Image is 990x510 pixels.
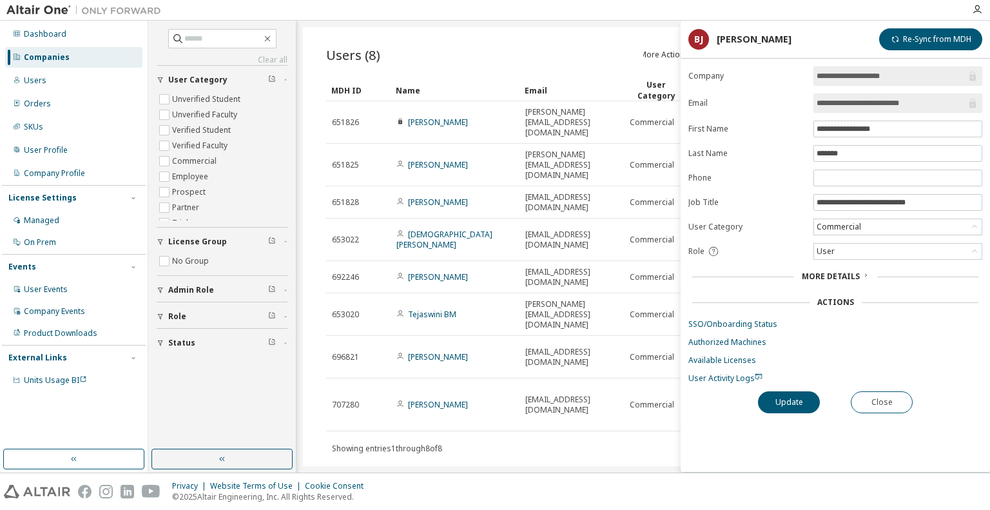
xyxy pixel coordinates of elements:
[6,4,168,17] img: Altair One
[814,219,982,235] div: Commercial
[8,193,77,203] div: License Settings
[24,99,51,109] div: Orders
[817,297,854,308] div: Actions
[172,200,202,215] label: Partner
[24,145,68,155] div: User Profile
[121,485,134,498] img: linkedin.svg
[630,352,674,362] span: Commercial
[396,229,492,250] a: [DEMOGRAPHIC_DATA][PERSON_NAME]
[525,347,618,368] span: [EMAIL_ADDRESS][DOMAIN_NAME]
[99,485,113,498] img: instagram.svg
[630,235,674,245] span: Commercial
[24,215,59,226] div: Managed
[525,150,618,181] span: [PERSON_NAME][EMAIL_ADDRESS][DOMAIN_NAME]
[78,485,92,498] img: facebook.svg
[758,391,820,413] button: Update
[168,237,227,247] span: License Group
[268,75,276,85] span: Clear filter
[172,92,243,107] label: Unverified Student
[268,338,276,348] span: Clear filter
[157,66,287,94] button: User Category
[24,75,46,86] div: Users
[332,117,359,128] span: 651826
[172,481,210,491] div: Privacy
[525,267,618,288] span: [EMAIL_ADDRESS][DOMAIN_NAME]
[396,80,514,101] div: Name
[688,148,806,159] label: Last Name
[172,107,240,123] label: Unverified Faculty
[332,352,359,362] span: 696821
[332,160,359,170] span: 651825
[408,309,456,320] a: Tejaswini BM
[688,222,806,232] label: User Category
[332,309,359,320] span: 653020
[157,228,287,256] button: License Group
[688,373,762,384] span: User Activity Logs
[24,306,85,317] div: Company Events
[268,311,276,322] span: Clear filter
[630,309,674,320] span: Commercial
[630,117,674,128] span: Commercial
[408,399,468,410] a: [PERSON_NAME]
[815,220,863,234] div: Commercial
[172,153,219,169] label: Commercial
[24,52,70,63] div: Companies
[24,328,97,338] div: Product Downloads
[142,485,160,498] img: youtube.svg
[157,302,287,331] button: Role
[525,192,618,213] span: [EMAIL_ADDRESS][DOMAIN_NAME]
[688,197,806,208] label: Job Title
[8,262,36,272] div: Events
[210,481,305,491] div: Website Terms of Use
[629,79,683,101] div: User Category
[332,443,442,454] span: Showing entries 1 through 8 of 8
[24,29,66,39] div: Dashboard
[8,353,67,363] div: External Links
[172,491,371,502] p: © 2025 Altair Engineering, Inc. All Rights Reserved.
[408,117,468,128] a: [PERSON_NAME]
[408,271,468,282] a: [PERSON_NAME]
[688,337,982,348] a: Authorized Machines
[305,481,371,491] div: Cookie Consent
[24,375,87,386] span: Units Usage BI
[157,276,287,304] button: Admin Role
[172,138,230,153] label: Verified Faculty
[688,124,806,134] label: First Name
[268,285,276,295] span: Clear filter
[525,230,618,250] span: [EMAIL_ADDRESS][DOMAIN_NAME]
[332,400,359,410] span: 707280
[802,271,860,282] span: More Details
[851,391,913,413] button: Close
[525,299,618,330] span: [PERSON_NAME][EMAIL_ADDRESS][DOMAIN_NAME]
[24,284,68,295] div: User Events
[157,329,287,357] button: Status
[168,338,195,348] span: Status
[688,355,982,366] a: Available Licenses
[24,122,43,132] div: SKUs
[331,80,385,101] div: MDH ID
[172,215,191,231] label: Trial
[630,400,674,410] span: Commercial
[688,98,806,108] label: Email
[525,107,618,138] span: [PERSON_NAME][EMAIL_ADDRESS][DOMAIN_NAME]
[172,184,208,200] label: Prospect
[688,319,982,329] a: SSO/Onboarding Status
[172,123,233,138] label: Verified Student
[630,160,674,170] span: Commercial
[332,197,359,208] span: 651828
[172,253,211,269] label: No Group
[4,485,70,498] img: altair_logo.svg
[525,80,619,101] div: Email
[717,34,791,44] div: [PERSON_NAME]
[408,159,468,170] a: [PERSON_NAME]
[408,197,468,208] a: [PERSON_NAME]
[525,395,618,415] span: [EMAIL_ADDRESS][DOMAIN_NAME]
[630,272,674,282] span: Commercial
[630,197,674,208] span: Commercial
[814,244,982,259] div: User
[326,46,380,64] span: Users (8)
[24,237,56,248] div: On Prem
[688,246,704,257] span: Role
[688,29,709,50] div: BJ
[268,237,276,247] span: Clear filter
